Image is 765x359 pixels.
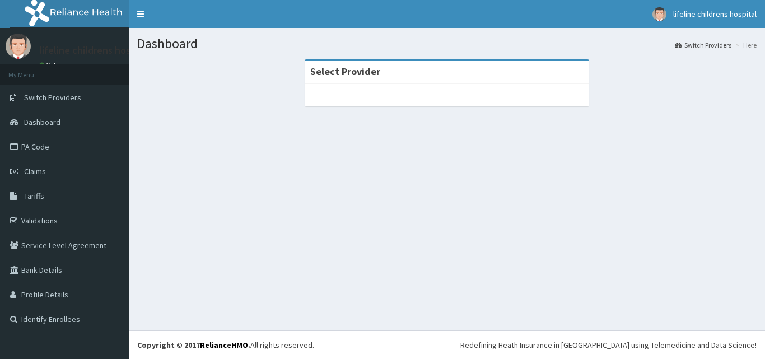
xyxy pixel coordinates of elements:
h1: Dashboard [137,36,757,51]
li: Here [733,40,757,50]
a: Switch Providers [675,40,731,50]
a: RelianceHMO [200,340,248,350]
span: Claims [24,166,46,176]
span: Dashboard [24,117,60,127]
strong: Select Provider [310,65,380,78]
footer: All rights reserved. [129,330,765,359]
div: Redefining Heath Insurance in [GEOGRAPHIC_DATA] using Telemedicine and Data Science! [460,339,757,351]
p: lifeline childrens hospital [39,45,151,55]
span: Switch Providers [24,92,81,102]
span: lifeline childrens hospital [673,9,757,19]
strong: Copyright © 2017 . [137,340,250,350]
img: User Image [652,7,666,21]
span: Tariffs [24,191,44,201]
a: Online [39,61,66,69]
img: User Image [6,34,31,59]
